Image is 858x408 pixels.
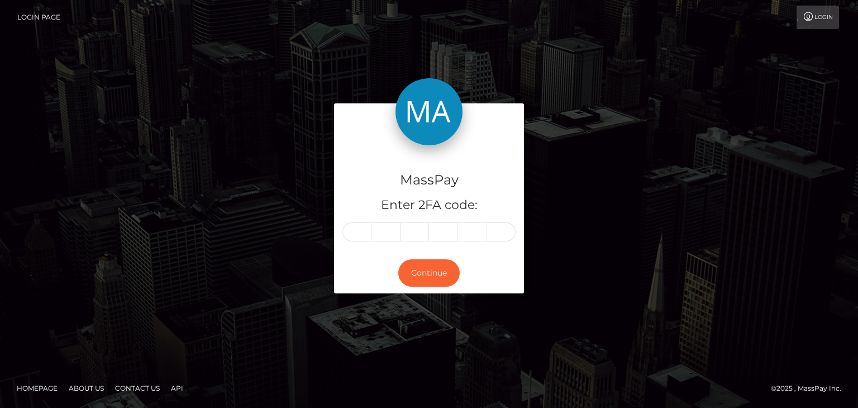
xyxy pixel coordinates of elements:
[342,197,516,214] h5: Enter 2FA code:
[342,170,516,190] h4: MassPay
[398,259,460,287] button: Continue
[64,379,108,397] a: About Us
[111,379,164,397] a: Contact Us
[395,78,463,145] img: MassPay
[797,6,839,29] a: Login
[771,382,850,395] div: © 2025 , MassPay Inc.
[166,379,188,397] a: API
[12,379,62,397] a: Homepage
[17,6,60,29] a: Login Page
